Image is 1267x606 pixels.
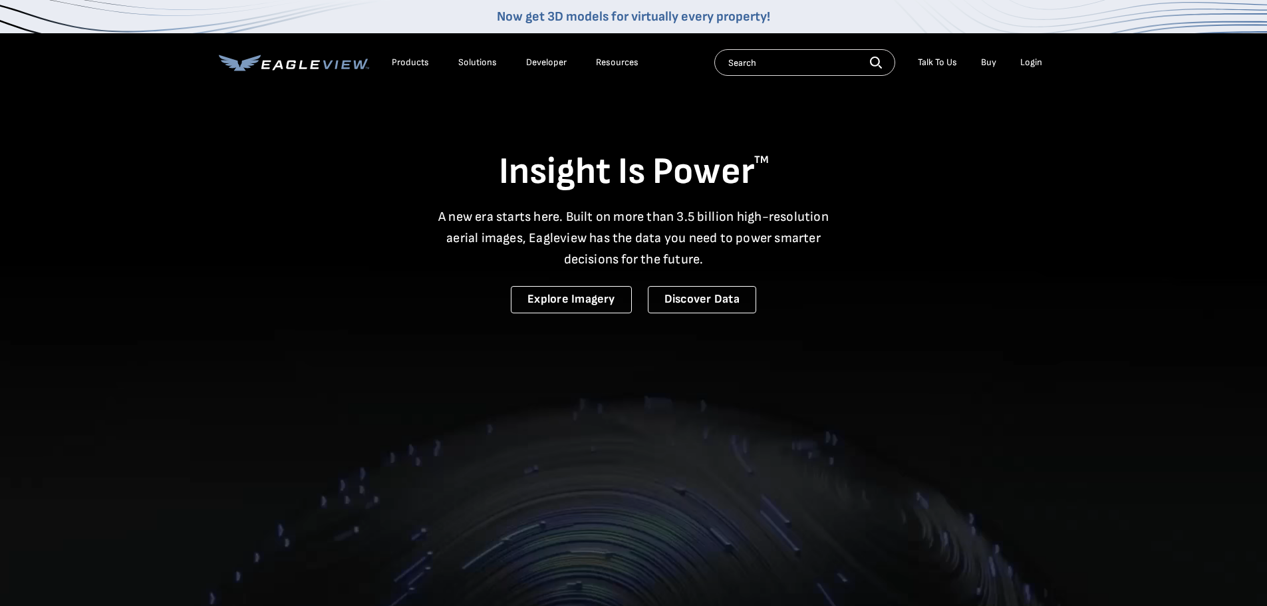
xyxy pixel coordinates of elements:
div: Login [1020,57,1042,69]
h1: Insight Is Power [219,149,1049,196]
div: Solutions [458,57,497,69]
p: A new era starts here. Built on more than 3.5 billion high-resolution aerial images, Eagleview ha... [430,206,837,270]
a: Explore Imagery [511,286,632,313]
a: Buy [981,57,996,69]
a: Now get 3D models for virtually every property! [497,9,770,25]
div: Products [392,57,429,69]
input: Search [714,49,895,76]
a: Developer [526,57,567,69]
div: Resources [596,57,638,69]
a: Discover Data [648,286,756,313]
div: Talk To Us [918,57,957,69]
sup: TM [754,154,769,166]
